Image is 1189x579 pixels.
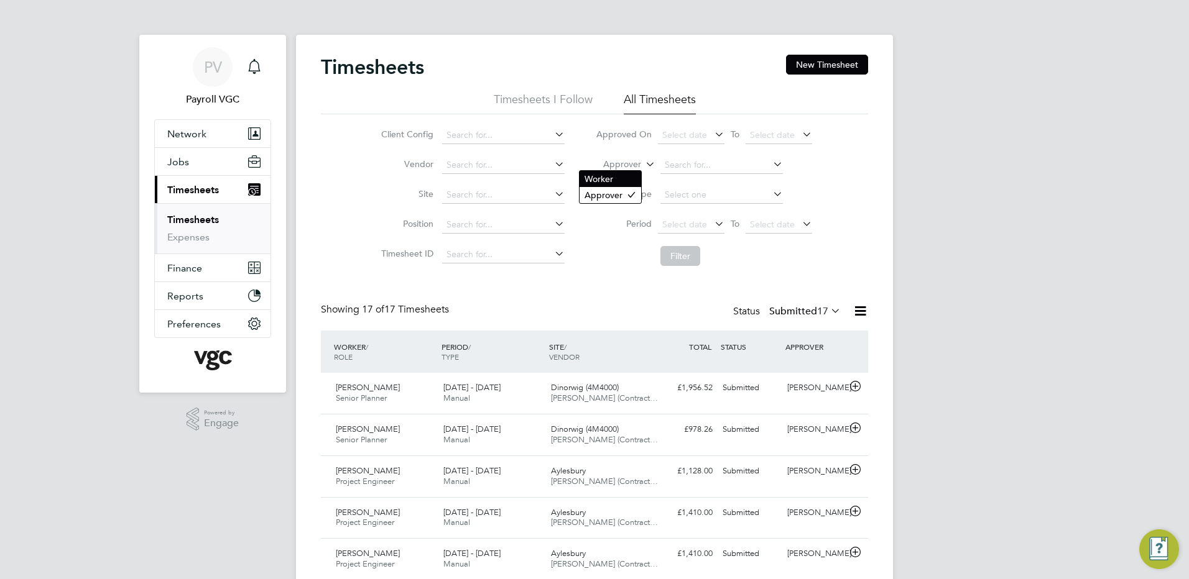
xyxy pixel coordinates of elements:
span: [DATE] - [DATE] [443,424,501,434]
span: [PERSON_NAME] (Contract… [551,476,658,486]
span: 17 of [362,303,384,316]
span: [PERSON_NAME] [336,424,400,434]
div: APPROVER [782,335,847,358]
input: Search for... [660,157,783,174]
div: Status [733,303,843,321]
button: Timesheets [155,176,271,203]
div: £1,956.52 [653,378,718,398]
span: TOTAL [689,342,711,352]
label: Vendor [377,158,433,170]
div: Submitted [718,503,782,523]
button: Engage Resource Center [1139,529,1179,569]
button: Jobs [155,148,271,175]
span: PV [204,59,222,75]
span: Project Engineer [336,558,394,569]
div: Submitted [718,378,782,398]
span: [PERSON_NAME] (Contract… [551,434,658,445]
button: Preferences [155,310,271,337]
input: Select one [660,186,783,204]
span: [PERSON_NAME] [336,382,400,393]
span: [PERSON_NAME] [336,507,400,517]
span: Select date [662,219,707,230]
span: Manual [443,393,470,403]
div: Submitted [718,461,782,481]
span: / [366,342,368,352]
span: ROLE [334,352,353,362]
div: Submitted [718,544,782,564]
span: Manual [443,517,470,527]
div: Showing [321,303,451,316]
label: Site [377,188,433,199]
span: / [468,342,471,352]
input: Search for... [442,127,565,144]
div: STATUS [718,335,782,358]
label: Approved On [596,129,652,140]
span: [DATE] - [DATE] [443,465,501,476]
span: Engage [204,418,239,429]
span: TYPE [442,352,459,362]
div: PERIOD [438,335,546,368]
span: [PERSON_NAME] (Contract… [551,558,658,569]
span: VENDOR [549,352,580,362]
span: Payroll VGC [154,92,271,107]
span: Select date [750,129,795,140]
span: Manual [443,434,470,445]
span: 17 [817,305,828,317]
span: Dinorwig (4M4000) [551,424,619,434]
span: [PERSON_NAME] (Contract… [551,393,658,403]
img: vgcgroup-logo-retina.png [194,350,232,370]
label: Submitted [769,305,841,317]
label: Timesheet ID [377,248,433,259]
span: Timesheets [167,184,219,196]
span: Project Engineer [336,517,394,527]
button: Filter [660,246,700,266]
li: All Timesheets [624,92,696,114]
span: [PERSON_NAME] (Contract… [551,517,658,527]
a: Go to home page [154,350,271,370]
span: [PERSON_NAME] [336,465,400,476]
span: Jobs [167,156,189,168]
span: / [564,342,567,352]
button: Reports [155,282,271,309]
span: [PERSON_NAME] [336,548,400,558]
span: Dinorwig (4M4000) [551,382,619,393]
span: Aylesbury [551,507,586,517]
li: Approver [580,187,641,203]
span: To [727,216,743,232]
span: Network [167,128,206,140]
span: [DATE] - [DATE] [443,548,501,558]
span: [DATE] - [DATE] [443,507,501,517]
div: [PERSON_NAME] [782,461,847,481]
span: [DATE] - [DATE] [443,382,501,393]
a: PVPayroll VGC [154,47,271,107]
div: [PERSON_NAME] [782,544,847,564]
span: 17 Timesheets [362,303,449,316]
button: Finance [155,254,271,281]
label: Client Config [377,129,433,140]
input: Search for... [442,186,565,204]
span: Preferences [167,318,221,330]
label: Approver [585,158,641,171]
button: Network [155,120,271,147]
div: SITE [546,335,654,368]
span: Finance [167,262,202,274]
a: Timesheets [167,214,219,226]
h2: Timesheets [321,55,424,80]
span: Aylesbury [551,465,586,476]
div: £1,410.00 [653,503,718,523]
span: Reports [167,290,203,302]
div: Timesheets [155,203,271,253]
span: Select date [750,219,795,230]
li: Timesheets I Follow [494,92,593,114]
input: Search for... [442,246,565,263]
div: WORKER [331,335,438,368]
button: New Timesheet [786,55,868,75]
span: Select date [662,129,707,140]
span: To [727,126,743,142]
span: Manual [443,558,470,569]
span: Senior Planner [336,393,387,403]
div: Submitted [718,419,782,440]
a: Expenses [167,231,210,243]
span: Powered by [204,408,239,418]
span: Manual [443,476,470,486]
